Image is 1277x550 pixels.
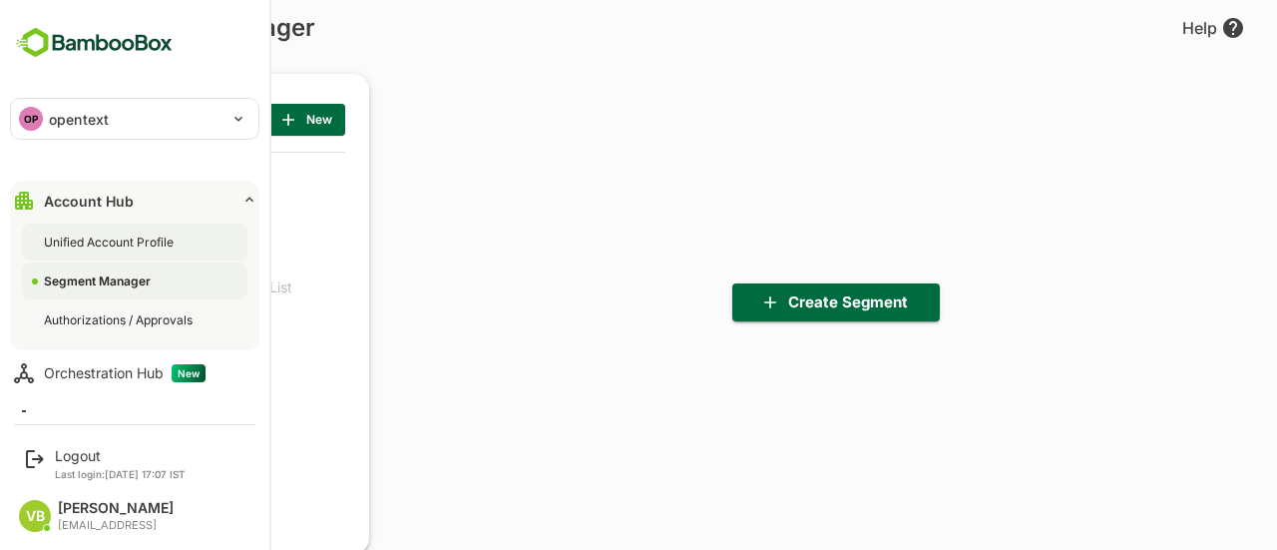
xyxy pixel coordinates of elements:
div: [EMAIL_ADDRESS] [58,519,174,532]
p: SEGMENT LIST [24,104,126,136]
div: Settings [44,411,98,428]
div: Account Hub [44,193,134,210]
div: OPopentext [11,99,258,139]
p: Last login: [DATE] 17:07 IST [55,468,186,480]
img: BambooboxFullLogoMark.5f36c76dfaba33ec1ec1367b70bb1252.svg [10,24,179,62]
div: Logout [55,447,186,464]
button: Account Hub [10,181,259,221]
button: Settings [10,399,259,439]
div: Authorizations / Approvals [44,311,197,328]
div: Segment Manager [44,273,155,289]
p: opentext [49,109,109,130]
span: New [214,107,259,133]
div: OP [19,107,43,131]
div: Help [1112,16,1175,40]
button: Orchestration HubNew [10,353,259,393]
div: VB [19,500,51,532]
button: Create Segment [662,283,870,321]
span: Create Segment [678,289,854,315]
div: Orchestration Hub [44,364,206,382]
span: New [172,364,206,382]
button: New [199,104,275,136]
div: Unified Account Profile [44,234,178,251]
div: [PERSON_NAME] [58,500,174,517]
